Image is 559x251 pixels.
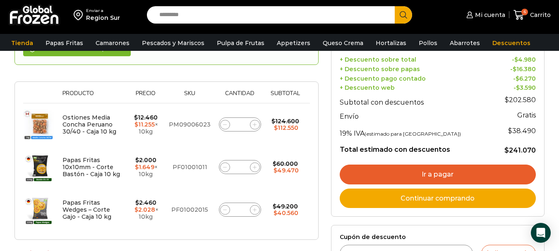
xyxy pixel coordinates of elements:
[464,7,505,23] a: Mi cuenta
[395,6,412,24] button: Search button
[134,206,155,213] bdi: 2.028
[514,56,518,63] span: $
[340,92,491,108] th: Subtotal con descuentos
[215,90,265,103] th: Cantidad
[135,156,139,164] span: $
[340,54,491,64] th: + Descuento sobre total
[274,209,298,217] bdi: 40.560
[516,84,520,91] span: $
[165,90,215,103] th: Sku
[134,114,158,121] bdi: 12.460
[134,121,138,128] span: $
[273,203,276,210] span: $
[508,127,536,135] span: 38.490
[127,146,165,189] td: × 10kg
[271,117,299,125] bdi: 124.600
[135,199,156,206] bdi: 2.460
[446,35,484,51] a: Abarrotes
[340,82,491,92] th: + Descuento web
[134,206,138,213] span: $
[521,9,528,15] span: 6
[165,146,215,189] td: PF01001011
[127,103,165,146] td: × 10kg
[91,35,134,51] a: Camarones
[340,63,491,73] th: + Descuento sobre papas
[274,124,298,131] bdi: 112.550
[365,131,461,137] small: (estimado para [GEOGRAPHIC_DATA])
[491,54,536,64] td: -
[127,90,165,103] th: Precio
[74,8,86,22] img: address-field-icon.svg
[372,35,410,51] a: Hortalizas
[340,189,536,208] a: Continuar comprando
[135,163,154,171] bdi: 1.649
[135,156,156,164] bdi: 2.000
[165,189,215,231] td: PF01002015
[273,203,298,210] bdi: 49.200
[213,35,269,51] a: Pulpa de Frutas
[319,35,367,51] a: Queso Crema
[86,8,120,14] div: Enviar a
[514,56,536,63] bdi: 4.980
[505,96,536,104] bdi: 202.580
[508,127,512,135] span: $
[7,35,37,51] a: Tienda
[273,160,298,167] bdi: 60.000
[134,114,138,121] span: $
[516,75,519,82] span: $
[505,96,509,104] span: $
[340,165,536,184] a: Ir a pagar
[274,167,277,174] span: $
[134,121,155,128] bdi: 11.255
[491,63,536,73] td: -
[271,117,275,125] span: $
[504,146,509,154] span: $
[513,65,536,73] bdi: 16.380
[165,103,215,146] td: PM09006023
[234,119,246,130] input: Product quantity
[528,11,551,19] span: Carrito
[62,114,116,135] a: Ostiones Media Concha Peruano 30/40 - Caja 10 kg
[41,35,87,51] a: Papas Fritas
[274,167,299,174] bdi: 49.470
[58,90,127,103] th: Producto
[531,223,551,243] div: Open Intercom Messenger
[274,209,277,217] span: $
[491,82,536,92] td: -
[488,35,535,51] a: Descuentos
[340,139,491,155] th: Total estimado con descuentos
[273,35,314,51] a: Appetizers
[504,146,536,154] bdi: 241.070
[135,199,139,206] span: $
[234,161,246,173] input: Product quantity
[265,90,306,103] th: Subtotal
[138,35,209,51] a: Pescados y Mariscos
[273,160,276,167] span: $
[513,65,516,73] span: $
[86,14,120,22] div: Region Sur
[62,199,111,220] a: Papas Fritas Wedges – Corte Gajo - Caja 10 kg
[274,124,278,131] span: $
[491,73,536,82] td: -
[340,122,491,139] th: 19% IVA
[234,204,246,215] input: Product quantity
[340,73,491,82] th: + Descuento pago contado
[127,189,165,231] td: × 10kg
[135,163,139,171] span: $
[513,5,551,25] a: 6 Carrito
[516,84,536,91] bdi: 3.590
[517,111,536,119] strong: Gratis
[62,156,120,178] a: Papas Fritas 10x10mm - Corte Bastón - Caja 10 kg
[340,234,536,241] label: Cupón de descuento
[516,75,536,82] bdi: 6.270
[415,35,441,51] a: Pollos
[340,108,491,123] th: Envío
[473,11,505,19] span: Mi cuenta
